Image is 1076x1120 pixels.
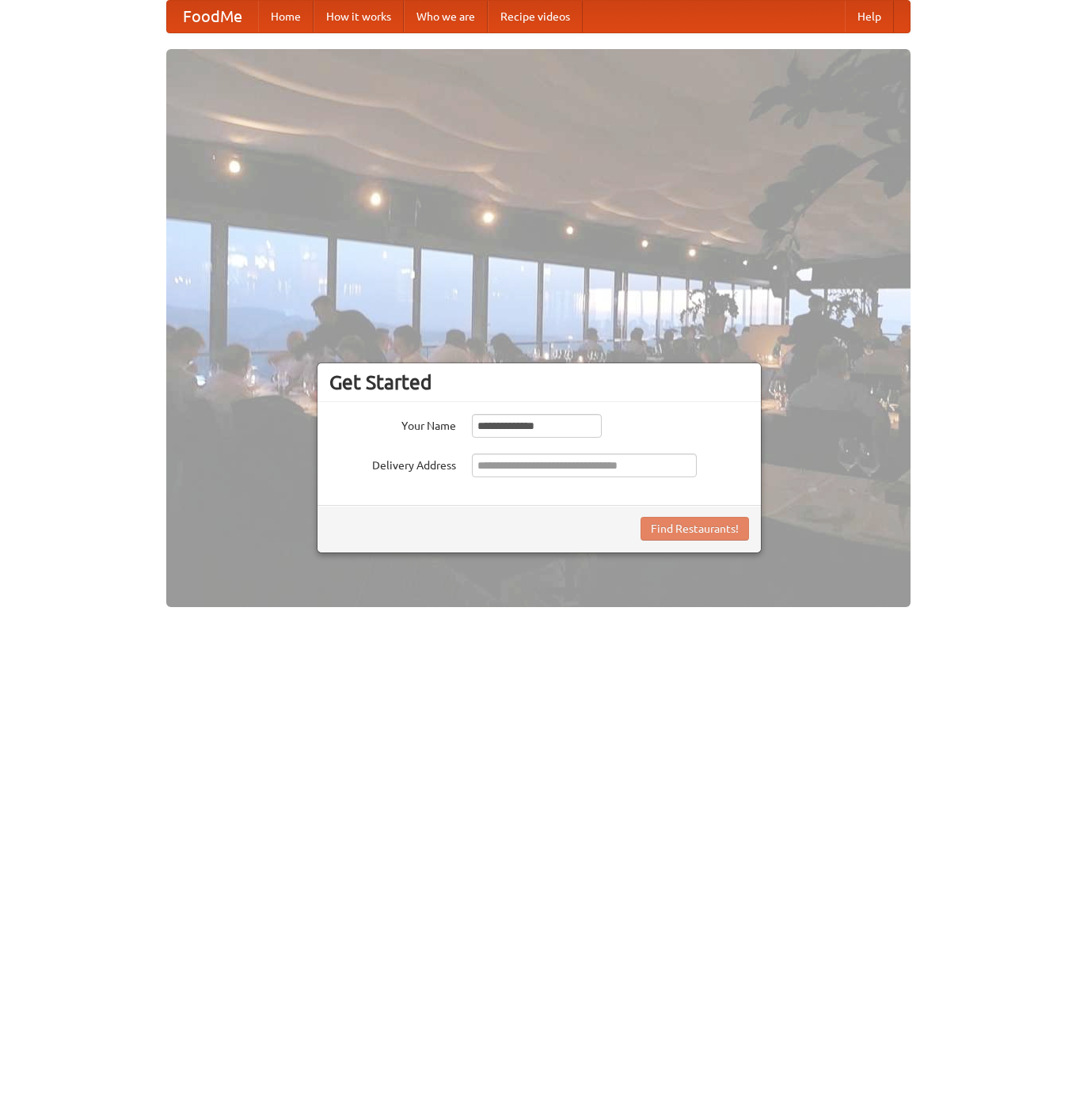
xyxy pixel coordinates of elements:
[314,1,404,32] a: How it works
[329,454,456,473] label: Delivery Address
[404,1,488,32] a: Who we are
[329,414,456,434] label: Your Name
[845,1,894,32] a: Help
[258,1,314,32] a: Home
[167,1,258,32] a: FoodMe
[488,1,583,32] a: Recipe videos
[641,517,749,541] button: Find Restaurants!
[329,370,749,394] h3: Get Started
